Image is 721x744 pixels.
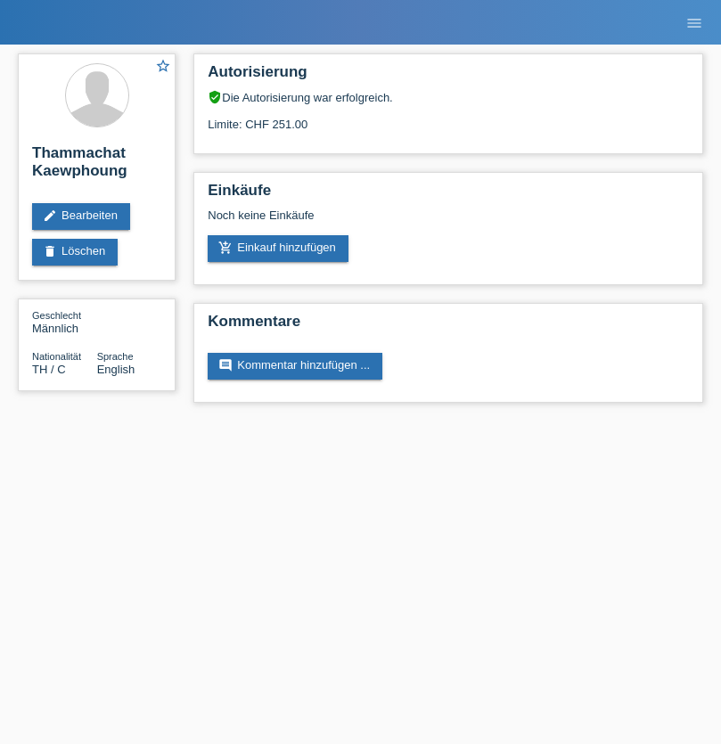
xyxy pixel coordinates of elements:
span: Thailand / C / 23.12.2021 [32,363,66,376]
a: editBearbeiten [32,203,130,230]
i: verified_user [208,90,222,104]
span: English [97,363,135,376]
span: Sprache [97,351,134,362]
a: commentKommentar hinzufügen ... [208,353,382,380]
div: Limite: CHF 251.00 [208,104,689,131]
i: edit [43,208,57,223]
h2: Autorisierung [208,63,689,90]
a: star_border [155,58,171,77]
div: Noch keine Einkäufe [208,208,689,235]
a: menu [676,17,712,28]
h2: Thammachat Kaewphoung [32,144,161,189]
i: add_shopping_cart [218,241,233,255]
i: comment [218,358,233,372]
a: deleteLöschen [32,239,118,266]
i: star_border [155,58,171,74]
h2: Kommentare [208,313,689,339]
h2: Einkäufe [208,182,689,208]
i: delete [43,244,57,258]
div: Die Autorisierung war erfolgreich. [208,90,689,104]
span: Geschlecht [32,310,81,321]
a: add_shopping_cartEinkauf hinzufügen [208,235,348,262]
div: Männlich [32,308,97,335]
span: Nationalität [32,351,81,362]
i: menu [685,14,703,32]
